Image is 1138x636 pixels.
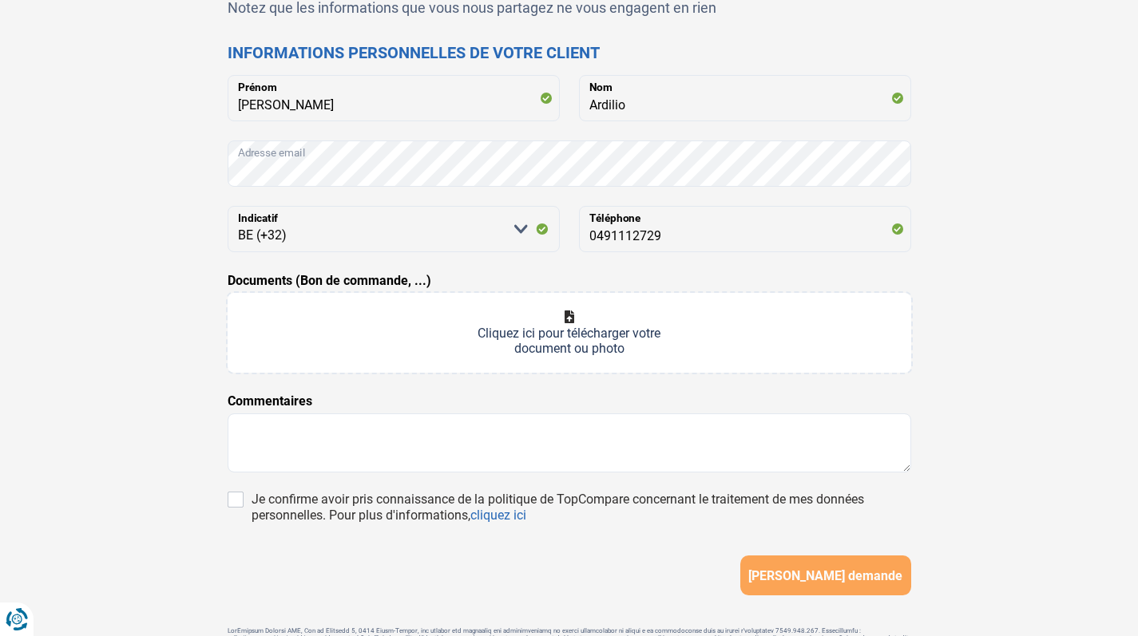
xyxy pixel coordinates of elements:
[228,43,911,62] h2: Informations personnelles de votre client
[740,555,911,595] button: [PERSON_NAME] demande
[470,508,526,523] a: cliquez ici
[748,568,902,583] span: [PERSON_NAME] demande
[252,492,911,523] div: Je confirme avoir pris connaissance de la politique de TopCompare concernant le traitement de mes...
[579,206,911,252] input: 401020304
[228,271,431,290] label: Documents (Bon de commande, ...)
[228,392,312,411] label: Commentaires
[228,206,560,252] select: Indicatif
